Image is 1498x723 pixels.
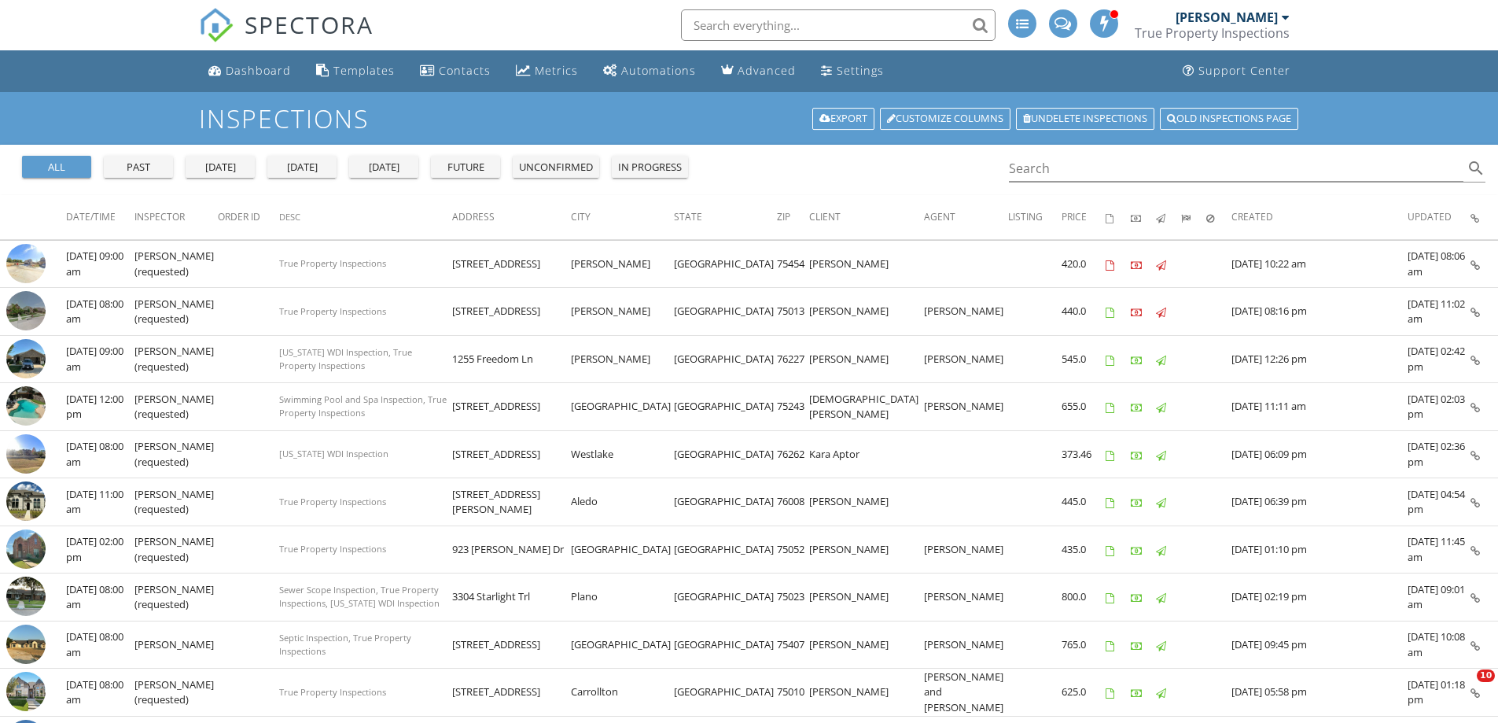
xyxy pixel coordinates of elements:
[571,574,674,622] td: Plano
[612,156,688,178] button: in progress
[66,210,116,223] span: Date/Time
[134,621,218,669] td: [PERSON_NAME]
[66,195,134,239] th: Date/Time: Not sorted.
[279,632,411,657] span: Septic Inspection, True Property Inspections
[1156,195,1181,239] th: Published: Not sorted.
[777,195,809,239] th: Zip: Not sorted.
[6,386,46,426] img: image_processing2025092694yxwa38.jpeg
[571,288,674,336] td: [PERSON_NAME]
[134,195,218,239] th: Inspector: Not sorted.
[809,526,924,574] td: [PERSON_NAME]
[777,383,809,431] td: 75243
[571,621,674,669] td: [GEOGRAPHIC_DATA]
[1477,670,1495,682] span: 10
[571,669,674,717] td: Carrollton
[1231,195,1408,239] th: Created: Not sorted.
[738,63,796,78] div: Advanced
[452,240,571,288] td: [STREET_ADDRESS]
[809,240,924,288] td: [PERSON_NAME]
[809,383,924,431] td: [DEMOGRAPHIC_DATA][PERSON_NAME]
[110,160,167,175] div: past
[571,335,674,383] td: [PERSON_NAME]
[279,305,386,317] span: True Property Inspections
[510,57,584,86] a: Metrics
[279,257,386,269] span: True Property Inspections
[924,526,1008,574] td: [PERSON_NAME]
[777,335,809,383] td: 76227
[134,335,218,383] td: [PERSON_NAME] (requested)
[186,156,255,178] button: [DATE]
[1408,574,1470,622] td: [DATE] 09:01 am
[924,288,1008,336] td: [PERSON_NAME]
[777,430,809,478] td: 76262
[809,669,924,717] td: [PERSON_NAME]
[1231,478,1408,526] td: [DATE] 06:39 pm
[134,288,218,336] td: [PERSON_NAME] (requested)
[777,574,809,622] td: 75023
[22,156,91,178] button: all
[809,478,924,526] td: [PERSON_NAME]
[1231,430,1408,478] td: [DATE] 06:09 pm
[571,210,591,223] span: City
[437,160,494,175] div: future
[66,621,134,669] td: [DATE] 08:00 am
[674,210,702,223] span: State
[452,430,571,478] td: [STREET_ADDRESS]
[66,669,134,717] td: [DATE] 08:00 am
[245,8,374,41] span: SPECTORA
[837,63,884,78] div: Settings
[6,291,46,330] img: streetview
[104,156,173,178] button: past
[1062,669,1106,717] td: 625.0
[6,339,46,378] img: image_processing20250926853hu3q4.jpeg
[66,288,134,336] td: [DATE] 08:00 am
[355,160,412,175] div: [DATE]
[1062,430,1106,478] td: 373.46
[218,195,279,239] th: Order ID: Not sorted.
[310,57,401,86] a: Templates
[571,195,674,239] th: City: Not sorted.
[924,574,1008,622] td: [PERSON_NAME]
[1470,195,1498,239] th: Inspection Details: Not sorted.
[1408,621,1470,669] td: [DATE] 10:08 am
[1062,210,1087,223] span: Price
[1160,108,1298,130] a: Old inspections page
[1445,670,1482,707] iframe: Intercom live chat
[715,57,802,86] a: Advanced
[1231,526,1408,574] td: [DATE] 01:10 pm
[777,669,809,717] td: 75010
[1062,574,1106,622] td: 800.0
[571,240,674,288] td: [PERSON_NAME]
[924,335,1008,383] td: [PERSON_NAME]
[279,448,388,459] span: [US_STATE] WDI Inspection
[439,63,491,78] div: Contacts
[1062,288,1106,336] td: 440.0
[279,195,452,239] th: Desc: Not sorted.
[279,543,386,555] span: True Property Inspections
[777,526,809,574] td: 75052
[1231,621,1408,669] td: [DATE] 09:45 pm
[924,669,1008,717] td: [PERSON_NAME] and [PERSON_NAME]
[674,383,777,431] td: [GEOGRAPHIC_DATA]
[279,496,386,507] span: True Property Inspections
[880,108,1010,130] a: Customize Columns
[1062,383,1106,431] td: 655.0
[674,478,777,526] td: [GEOGRAPHIC_DATA]
[571,478,674,526] td: Aledo
[199,21,374,54] a: SPECTORA
[1408,335,1470,383] td: [DATE] 02:42 pm
[1016,108,1154,130] a: Undelete inspections
[1062,195,1106,239] th: Price: Not sorted.
[66,383,134,431] td: [DATE] 12:00 pm
[809,574,924,622] td: [PERSON_NAME]
[333,63,395,78] div: Templates
[777,240,809,288] td: 75454
[1062,335,1106,383] td: 545.0
[674,621,777,669] td: [GEOGRAPHIC_DATA]
[134,240,218,288] td: [PERSON_NAME] (requested)
[66,240,134,288] td: [DATE] 09:00 am
[513,156,599,178] button: unconfirmed
[279,211,300,223] span: Desc
[452,574,571,622] td: 3304 Starlight Trl
[1206,195,1231,239] th: Canceled: Not sorted.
